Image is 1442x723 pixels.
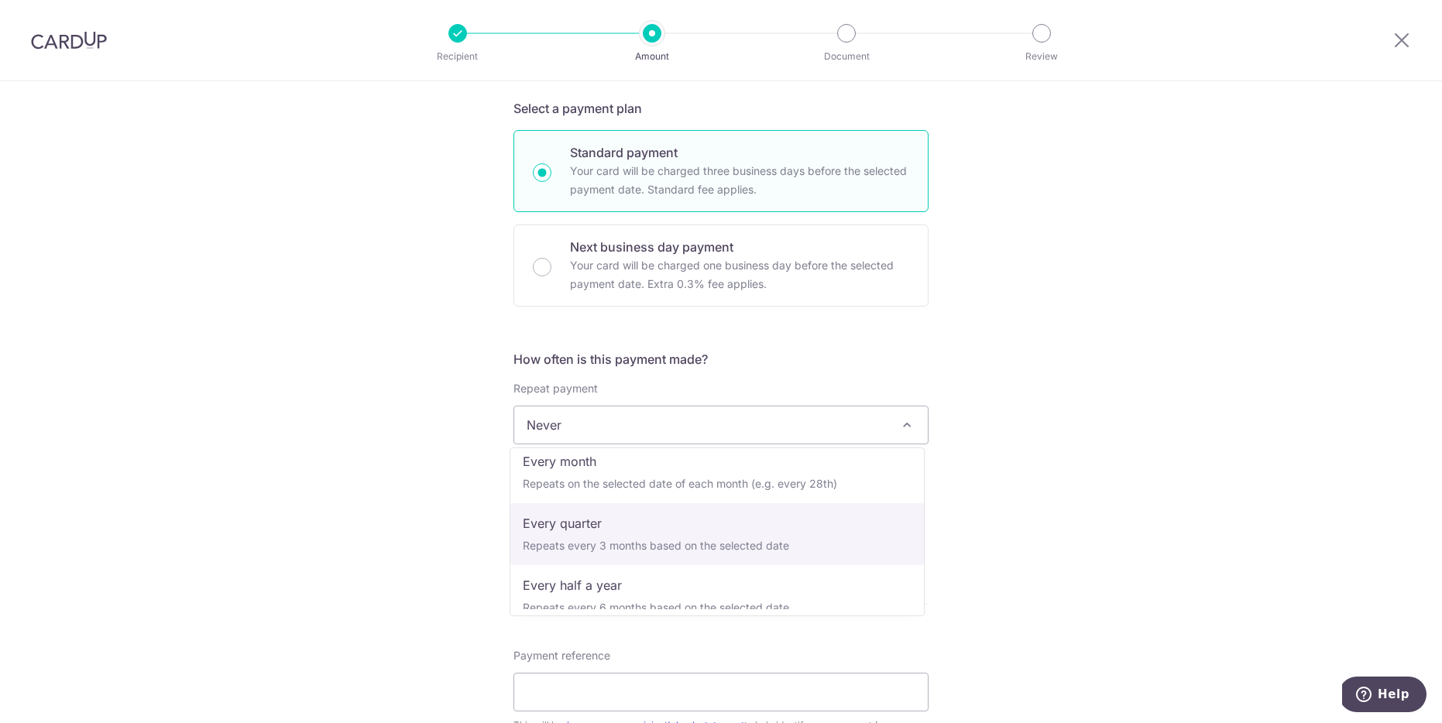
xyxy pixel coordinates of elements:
small: Repeats on the selected date of each month (e.g. every 28th) [523,477,837,490]
iframe: Opens a widget where you can find more information [1342,677,1427,715]
span: Never [514,406,928,444]
p: Your card will be charged one business day before the selected payment date. Extra 0.3% fee applies. [570,256,909,293]
p: Every quarter [523,514,912,533]
small: Repeats every 3 months based on the selected date [523,539,789,552]
p: Every month [523,452,912,471]
h5: Select a payment plan [513,99,929,118]
p: Every half a year [523,576,912,595]
p: Review [984,49,1099,64]
h5: How often is this payment made? [513,350,929,368]
p: Your card will be charged three business days before the selected payment date. Standard fee appl... [570,162,909,199]
p: Amount [595,49,709,64]
img: CardUp [31,31,107,50]
small: Repeats every 6 months based on the selected date [523,601,789,614]
p: Document [789,49,904,64]
p: Next business day payment [570,238,909,256]
p: Recipient [400,49,515,64]
p: Standard payment [570,143,909,162]
span: Payment reference [513,648,610,663]
label: Repeat payment [513,381,598,396]
span: Never [513,406,929,444]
